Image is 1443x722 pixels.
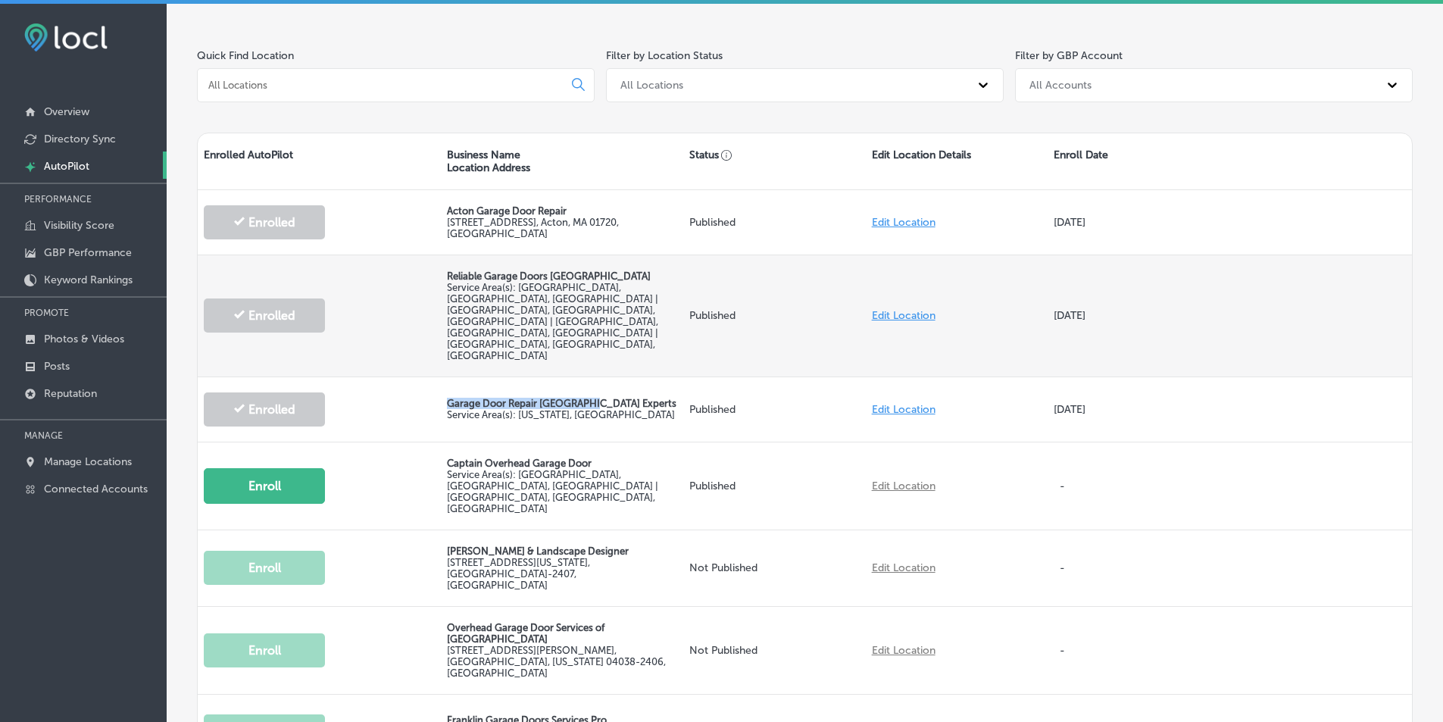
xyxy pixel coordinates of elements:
[447,645,666,679] label: [STREET_ADDRESS][PERSON_NAME] , [GEOGRAPHIC_DATA], [US_STATE] 04038-2406, [GEOGRAPHIC_DATA]
[447,282,658,361] span: Essex County, MA, USA | Middlesex County, MA, USA | Strafford County, NH, USA | Rockingham County...
[44,333,124,345] p: Photos & Videos
[872,309,935,322] a: Edit Location
[204,633,325,667] button: Enroll
[44,273,133,286] p: Keyword Rankings
[620,79,683,92] div: All Locations
[44,160,89,173] p: AutoPilot
[1048,201,1229,244] div: [DATE]
[198,133,441,189] div: Enrolled AutoPilot
[441,133,684,189] div: Business Name Location Address
[872,403,935,416] a: Edit Location
[204,392,325,427] button: Enrolled
[689,561,859,574] p: Not Published
[447,557,590,591] label: [STREET_ADDRESS][US_STATE] , [GEOGRAPHIC_DATA]-2407, [GEOGRAPHIC_DATA]
[44,387,97,400] p: Reputation
[204,551,325,585] button: Enroll
[44,360,70,373] p: Posts
[447,545,678,557] p: [PERSON_NAME] & Landscape Designer
[204,205,325,239] button: Enrolled
[24,23,108,52] img: fda3e92497d09a02dc62c9cd864e3231.png
[197,49,294,62] label: Quick Find Location
[1048,388,1229,431] div: [DATE]
[689,644,859,657] p: Not Published
[606,49,723,62] label: Filter by Location Status
[447,469,658,514] span: Middlesex County, MA, USA | Worcester County, MA, USA
[207,78,560,92] input: All Locations
[872,480,935,492] a: Edit Location
[872,561,935,574] a: Edit Location
[447,398,678,409] p: Garage Door Repair [GEOGRAPHIC_DATA] Experts
[1048,133,1229,189] div: Enroll Date
[447,622,678,645] p: Overhead Garage Door Services of [GEOGRAPHIC_DATA]
[689,403,859,416] p: Published
[689,216,859,229] p: Published
[447,458,678,469] p: Captain Overhead Garage Door
[44,455,132,468] p: Manage Locations
[1029,79,1092,92] div: All Accounts
[689,480,859,492] p: Published
[866,133,1048,189] div: Edit Location Details
[689,309,859,322] p: Published
[447,205,678,217] p: Acton Garage Door Repair
[204,298,325,333] button: Enrolled
[1054,546,1088,589] p: -
[872,216,935,229] a: Edit Location
[872,644,935,657] a: Edit Location
[447,217,619,239] label: [STREET_ADDRESS] , Acton, MA 01720, [GEOGRAPHIC_DATA]
[1054,464,1088,508] p: -
[44,105,89,118] p: Overview
[1054,629,1088,672] p: -
[683,133,865,189] div: Status
[44,483,148,495] p: Connected Accounts
[447,409,675,420] span: Connecticut, USA
[44,246,132,259] p: GBP Performance
[1015,49,1123,62] label: Filter by GBP Account
[44,133,116,145] p: Directory Sync
[447,270,678,282] p: Reliable Garage Doors [GEOGRAPHIC_DATA]
[44,219,114,232] p: Visibility Score
[204,468,325,504] button: Enroll
[1048,294,1229,337] div: [DATE]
